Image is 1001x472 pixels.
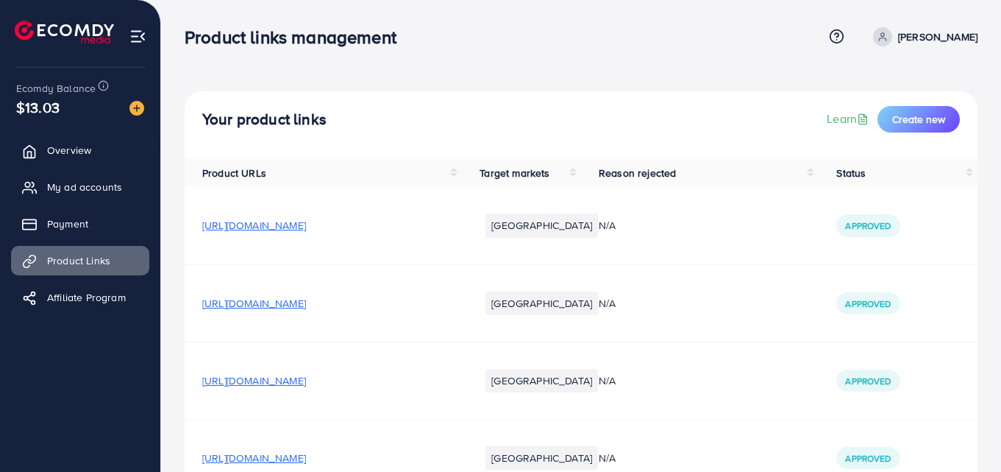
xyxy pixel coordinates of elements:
img: image [129,101,144,116]
span: Affiliate Program [47,290,126,305]
span: Payment [47,216,88,231]
li: [GEOGRAPHIC_DATA] [485,292,598,315]
span: Overview [47,143,91,158]
span: Approved [845,375,891,387]
span: [URL][DOMAIN_NAME] [202,218,306,233]
span: N/A [599,296,616,311]
li: [GEOGRAPHIC_DATA] [485,214,598,237]
span: N/A [599,451,616,465]
a: Payment [11,209,149,239]
span: Status [836,166,866,180]
span: Approved [845,219,891,232]
li: [GEOGRAPHIC_DATA] [485,446,598,470]
span: Product Links [47,253,110,268]
a: [PERSON_NAME] [867,27,977,46]
span: [URL][DOMAIN_NAME] [202,451,306,465]
a: Affiliate Program [11,283,149,312]
h4: Your product links [202,110,327,129]
img: menu [129,28,146,45]
span: Target markets [480,166,549,180]
a: Learn [827,110,872,127]
span: Approved [845,452,891,465]
span: My ad accounts [47,180,122,194]
li: [GEOGRAPHIC_DATA] [485,369,598,392]
span: N/A [599,218,616,233]
span: Product URLs [202,166,266,180]
span: Ecomdy Balance [16,81,96,96]
button: Create new [877,106,960,133]
a: My ad accounts [11,172,149,202]
img: logo [15,21,114,43]
a: Product Links [11,246,149,275]
span: $13.03 [16,96,60,118]
h3: Product links management [185,27,408,48]
span: [URL][DOMAIN_NAME] [202,373,306,388]
span: Approved [845,297,891,310]
span: [URL][DOMAIN_NAME] [202,296,306,311]
a: Overview [11,135,149,165]
span: Create new [892,112,945,127]
span: Reason rejected [599,166,676,180]
p: [PERSON_NAME] [898,28,977,46]
span: N/A [599,373,616,388]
